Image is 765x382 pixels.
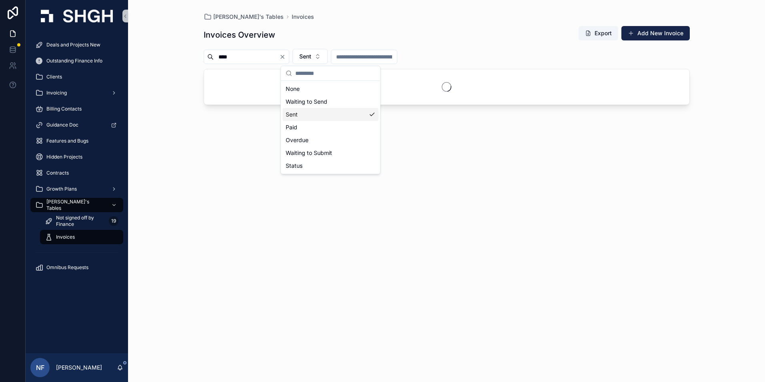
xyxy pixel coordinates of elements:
[30,150,123,164] a: Hidden Projects
[46,264,88,271] span: Omnibus Requests
[281,81,380,174] div: Suggestions
[46,186,77,192] span: Growth Plans
[30,134,123,148] a: Features and Bugs
[30,166,123,180] a: Contracts
[56,215,106,227] span: Not signed off by Finance
[30,118,123,132] a: Guidance Doc
[46,42,100,48] span: Deals and Projects New
[46,154,82,160] span: Hidden Projects
[41,10,113,22] img: App logo
[292,49,328,64] button: Select Button
[30,70,123,84] a: Clients
[46,74,62,80] span: Clients
[282,159,378,172] div: Status
[109,216,118,226] div: 19
[292,13,314,21] a: Invoices
[579,26,618,40] button: Export
[282,121,378,134] div: Paid
[30,54,123,68] a: Outstanding Finance Info
[279,54,289,60] button: Clear
[46,90,67,96] span: Invoicing
[621,26,690,40] button: Add New Invoice
[46,138,88,144] span: Features and Bugs
[40,214,123,228] a: Not signed off by Finance19
[204,13,284,21] a: [PERSON_NAME]'s Tables
[213,13,284,21] span: [PERSON_NAME]'s Tables
[56,234,75,240] span: Invoices
[46,170,69,176] span: Contracts
[299,52,311,60] span: Sent
[36,363,44,372] span: NF
[30,182,123,196] a: Growth Plans
[56,364,102,372] p: [PERSON_NAME]
[46,122,78,128] span: Guidance Doc
[46,106,82,112] span: Billing Contacts
[282,82,378,95] div: None
[30,198,123,212] a: [PERSON_NAME]'s Tables
[26,32,128,285] div: scrollable content
[204,29,275,40] h1: Invoices Overview
[46,58,102,64] span: Outstanding Finance Info
[46,199,105,211] span: [PERSON_NAME]'s Tables
[30,260,123,275] a: Omnibus Requests
[30,38,123,52] a: Deals and Projects New
[40,230,123,244] a: Invoices
[282,147,378,159] div: Waiting to Submit
[282,95,378,108] div: Waiting to Send
[30,86,123,100] a: Invoicing
[30,102,123,116] a: Billing Contacts
[282,134,378,147] div: Overdue
[282,108,378,121] div: Sent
